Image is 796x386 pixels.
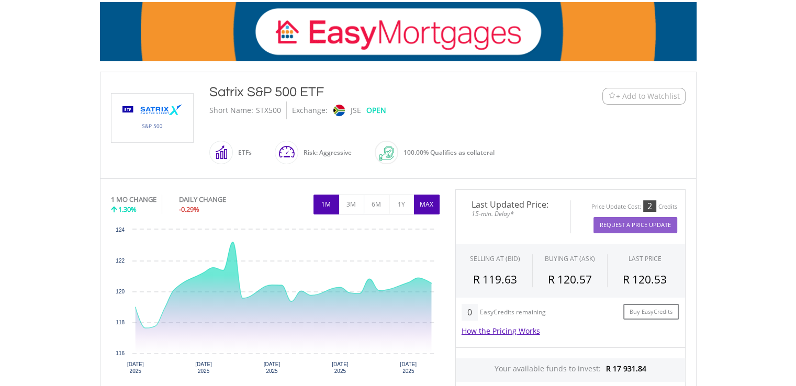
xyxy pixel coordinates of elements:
[591,203,641,211] div: Price Update Cost:
[623,272,667,287] span: R 120.53
[400,361,417,374] text: [DATE] 2025
[179,205,199,214] span: -0.29%
[292,101,328,119] div: Exchange:
[379,146,394,161] img: collateral-qualifying-green.svg
[111,195,156,205] div: 1 MO CHANGE
[332,361,349,374] text: [DATE] 2025
[403,148,495,157] span: 100.00% Qualifies as collateral
[616,91,680,101] span: + Add to Watchlist
[456,358,685,382] div: Your available funds to invest:
[333,105,344,116] img: jse.png
[470,254,520,263] div: SELLING AT (BID)
[464,209,563,219] span: 15-min. Delay*
[351,101,361,119] div: JSE
[462,304,478,321] div: 0
[118,205,137,214] span: 1.30%
[366,101,386,119] div: OPEN
[298,140,352,165] div: Risk: Aggressive
[389,195,414,214] button: 1Y
[629,254,662,263] div: LAST PRICE
[462,326,540,336] a: How the Pricing Works
[100,2,697,61] img: EasyMortage Promotion Banner
[256,101,281,119] div: STX500
[116,320,125,325] text: 118
[593,217,677,233] button: Request A Price Update
[111,224,440,381] svg: Interactive chart
[606,364,646,373] span: R 17 931.84
[113,94,192,142] img: TFSA.STX500.png
[127,361,143,374] text: [DATE] 2025
[339,195,364,214] button: 3M
[209,83,538,101] div: Satrix S&P 500 ETF
[602,88,686,105] button: Watchlist + Add to Watchlist
[111,224,440,381] div: Chart. Highcharts interactive chart.
[116,258,125,264] text: 122
[364,195,389,214] button: 6M
[623,304,679,320] a: Buy EasyCredits
[313,195,339,214] button: 1M
[116,350,125,356] text: 116
[116,289,125,294] text: 120
[548,272,592,287] span: R 120.57
[608,92,616,100] img: Watchlist
[658,203,677,211] div: Credits
[179,195,261,205] div: DAILY CHANGE
[545,254,595,263] span: BUYING AT (ASK)
[643,200,656,212] div: 2
[464,200,563,209] span: Last Updated Price:
[209,101,253,119] div: Short Name:
[116,227,125,233] text: 124
[195,361,212,374] text: [DATE] 2025
[414,195,440,214] button: MAX
[263,361,280,374] text: [DATE] 2025
[480,309,546,317] div: EasyCredits remaining
[233,140,252,165] div: ETFs
[473,272,517,287] span: R 119.63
